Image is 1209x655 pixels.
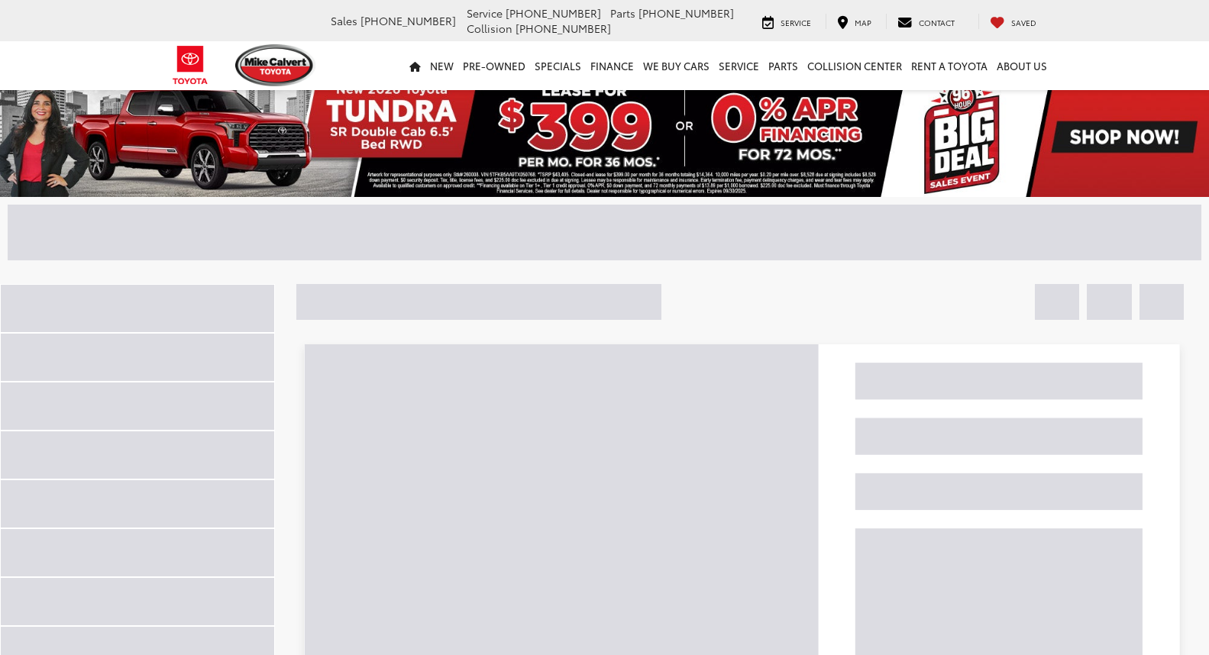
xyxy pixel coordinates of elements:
a: Pre-Owned [458,41,530,90]
a: Home [405,41,425,90]
a: WE BUY CARS [638,41,714,90]
span: [PHONE_NUMBER] [506,5,601,21]
a: Rent a Toyota [907,41,992,90]
span: Collision [467,21,512,36]
a: Finance [586,41,638,90]
img: Toyota [162,40,219,90]
span: [PHONE_NUMBER] [638,5,734,21]
span: Sales [331,13,357,28]
a: Service [714,41,764,90]
a: About Us [992,41,1052,90]
a: New [425,41,458,90]
a: Service [751,14,823,29]
a: Specials [530,41,586,90]
a: Collision Center [803,41,907,90]
a: Parts [764,41,803,90]
span: [PHONE_NUMBER] [516,21,611,36]
span: Map [855,17,871,28]
span: Parts [610,5,635,21]
span: [PHONE_NUMBER] [360,13,456,28]
span: Service [781,17,811,28]
a: Map [826,14,883,29]
a: My Saved Vehicles [978,14,1048,29]
span: Saved [1011,17,1036,28]
img: Mike Calvert Toyota [235,44,316,86]
span: Service [467,5,503,21]
span: Contact [919,17,955,28]
a: Contact [886,14,966,29]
